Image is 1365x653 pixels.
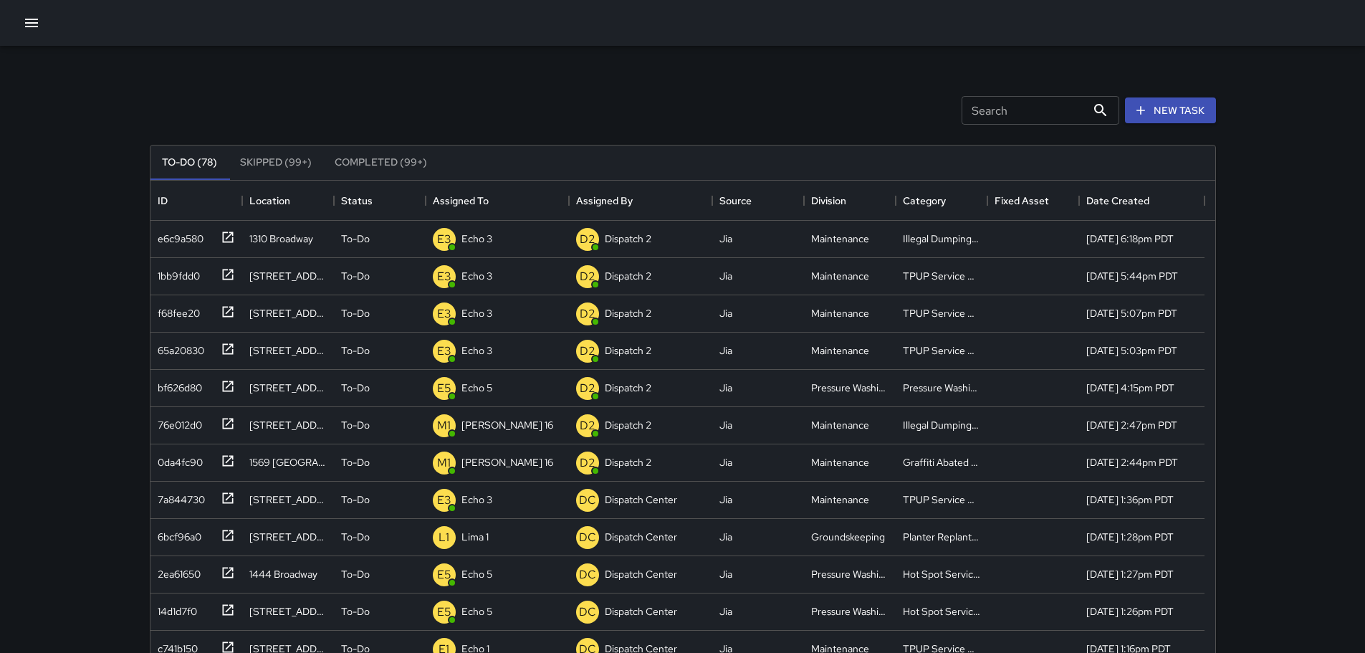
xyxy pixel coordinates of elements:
[242,181,334,221] div: Location
[249,455,327,470] div: 1569 Franklin Street
[1086,530,1174,544] div: 9/2/2025, 1:28pm PDT
[605,530,677,544] p: Dispatch Center
[152,263,200,283] div: 1bb9fdd0
[1086,567,1174,581] div: 9/2/2025, 1:27pm PDT
[579,604,596,621] p: DC
[579,566,596,583] p: DC
[719,269,732,283] div: Jia
[341,269,370,283] p: To-Do
[249,343,327,358] div: 401 8th Street
[249,232,313,246] div: 1310 Broadway
[461,269,492,283] p: Echo 3
[719,455,732,470] div: Jia
[903,492,980,507] div: TPUP Service Requested
[1086,492,1174,507] div: 9/2/2025, 1:36pm PDT
[341,418,370,432] p: To-Do
[579,492,596,509] p: DC
[150,146,229,180] button: To-Do (78)
[719,418,732,432] div: Jia
[903,418,980,432] div: Illegal Dumping Removed
[605,418,651,432] p: Dispatch 2
[811,306,869,320] div: Maintenance
[811,232,869,246] div: Maintenance
[605,492,677,507] p: Dispatch Center
[903,604,980,619] div: Hot Spot Serviced
[811,530,885,544] div: Groundskeeping
[437,343,451,360] p: E3
[896,181,987,221] div: Category
[719,381,732,395] div: Jia
[249,381,327,395] div: 1437 Franklin Street
[433,181,489,221] div: Assigned To
[903,455,980,470] div: Graffiti Abated Large
[461,381,492,395] p: Echo 5
[1079,181,1204,221] div: Date Created
[426,181,569,221] div: Assigned To
[605,306,651,320] p: Dispatch 2
[719,232,732,246] div: Jia
[341,181,373,221] div: Status
[811,604,889,619] div: Pressure Washing
[719,530,732,544] div: Jia
[229,146,323,180] button: Skipped (99+)
[719,343,732,358] div: Jia
[605,381,651,395] p: Dispatch 2
[461,492,492,507] p: Echo 3
[903,343,980,358] div: TPUP Service Requested
[323,146,439,180] button: Completed (99+)
[461,343,492,358] p: Echo 3
[249,604,327,619] div: 1450 Broadway
[249,269,327,283] div: 359 15th Street
[579,529,596,546] p: DC
[152,487,205,507] div: 7a844730
[1086,269,1178,283] div: 9/2/2025, 5:44pm PDT
[811,181,846,221] div: Division
[903,181,946,221] div: Category
[903,269,980,283] div: TPUP Service Requested
[1086,455,1178,470] div: 9/2/2025, 2:44pm PDT
[249,181,290,221] div: Location
[811,381,889,395] div: Pressure Washing
[461,232,492,246] p: Echo 3
[249,306,327,320] div: 441 9th Street
[437,417,451,434] p: M1
[719,181,752,221] div: Source
[341,455,370,470] p: To-Do
[1086,381,1174,395] div: 9/2/2025, 4:15pm PDT
[437,566,451,583] p: E5
[605,343,651,358] p: Dispatch 2
[437,231,451,248] p: E3
[804,181,896,221] div: Division
[249,418,327,432] div: 1437 Franklin Street
[249,567,317,581] div: 1444 Broadway
[719,567,732,581] div: Jia
[605,269,651,283] p: Dispatch 2
[903,381,980,395] div: Pressure Washing Hotspot List Completed
[569,181,712,221] div: Assigned By
[1086,343,1177,358] div: 9/2/2025, 5:03pm PDT
[811,343,869,358] div: Maintenance
[334,181,426,221] div: Status
[461,418,553,432] p: [PERSON_NAME] 16
[605,232,651,246] p: Dispatch 2
[811,455,869,470] div: Maintenance
[437,454,451,472] p: M1
[1125,97,1216,124] button: New Task
[152,375,202,395] div: bf626d80
[341,492,370,507] p: To-Do
[576,181,633,221] div: Assigned By
[341,232,370,246] p: To-Do
[1086,306,1177,320] div: 9/2/2025, 5:07pm PDT
[439,529,449,546] p: L1
[811,492,869,507] div: Maintenance
[152,524,201,544] div: 6bcf96a0
[580,454,595,472] p: D2
[580,343,595,360] p: D2
[152,226,203,246] div: e6c9a580
[150,181,242,221] div: ID
[580,268,595,285] p: D2
[341,343,370,358] p: To-Do
[1086,418,1177,432] div: 9/2/2025, 2:47pm PDT
[461,604,492,619] p: Echo 5
[152,561,201,581] div: 2ea61650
